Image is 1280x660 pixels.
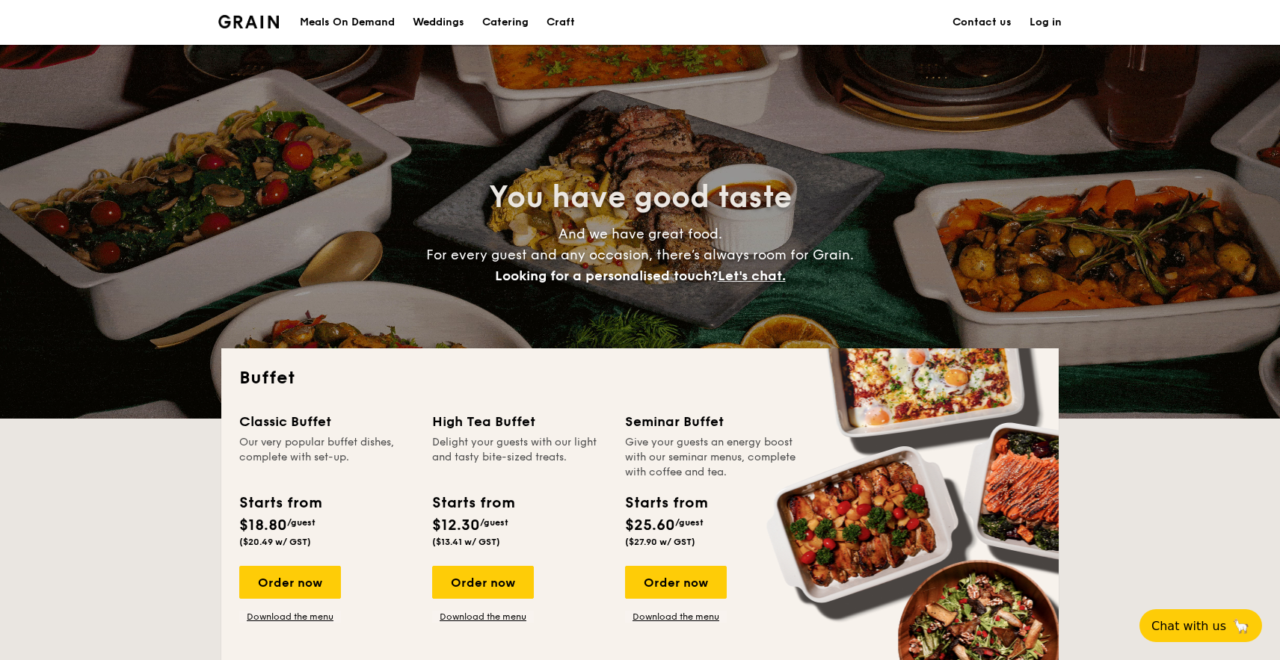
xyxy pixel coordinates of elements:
div: Give your guests an energy boost with our seminar menus, complete with coffee and tea. [625,435,800,480]
div: Starts from [432,492,514,514]
span: $12.30 [432,516,480,534]
div: High Tea Buffet [432,411,607,432]
a: Logotype [218,15,279,28]
div: Order now [625,566,727,599]
span: ($27.90 w/ GST) [625,537,695,547]
div: Delight your guests with our light and tasty bite-sized treats. [432,435,607,480]
div: Classic Buffet [239,411,414,432]
span: Let's chat. [718,268,786,284]
a: Download the menu [432,611,534,623]
span: 🦙 [1232,617,1250,635]
span: Chat with us [1151,619,1226,633]
div: Our very popular buffet dishes, complete with set-up. [239,435,414,480]
span: ($20.49 w/ GST) [239,537,311,547]
span: Looking for a personalised touch? [495,268,718,284]
h2: Buffet [239,366,1041,390]
div: Starts from [239,492,321,514]
span: And we have great food. For every guest and any occasion, there’s always room for Grain. [426,226,854,284]
span: /guest [675,517,704,528]
a: Download the menu [625,611,727,623]
div: Starts from [625,492,707,514]
div: Seminar Buffet [625,411,800,432]
a: Download the menu [239,611,341,623]
img: Grain [218,15,279,28]
span: ($13.41 w/ GST) [432,537,500,547]
div: Order now [239,566,341,599]
span: You have good taste [489,179,792,215]
span: $18.80 [239,516,287,534]
div: Order now [432,566,534,599]
button: Chat with us🦙 [1139,609,1262,642]
span: $25.60 [625,516,675,534]
span: /guest [287,517,316,528]
span: /guest [480,517,508,528]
